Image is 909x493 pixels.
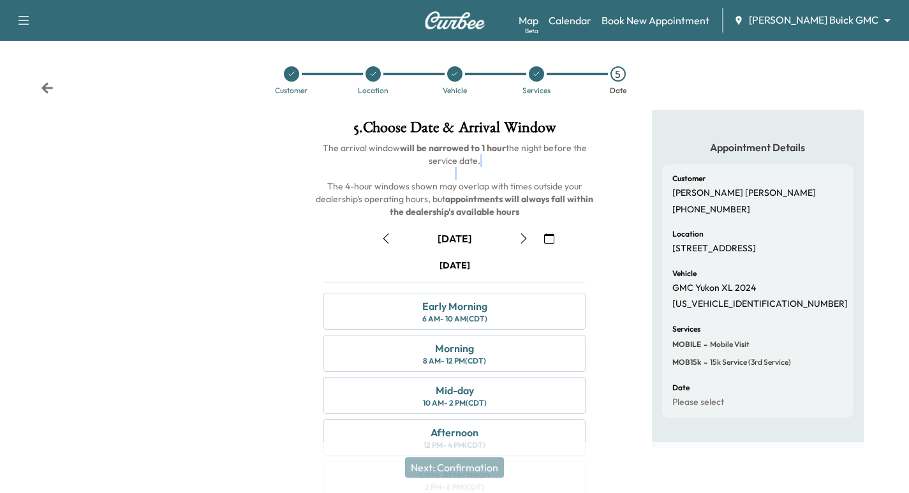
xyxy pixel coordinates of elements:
[701,356,707,369] span: -
[672,270,697,277] h6: Vehicle
[672,397,724,408] p: Please select
[436,383,474,398] div: Mid-day
[422,298,487,314] div: Early Morning
[672,283,756,294] p: GMC Yukon XL 2024
[749,13,878,27] span: [PERSON_NAME] Buick GMC
[672,325,700,333] h6: Services
[519,13,538,28] a: MapBeta
[313,120,596,142] h1: 5 . Choose Date & Arrival Window
[701,338,707,351] span: -
[275,87,307,94] div: Customer
[610,66,626,82] div: 5
[672,230,704,238] h6: Location
[424,440,485,450] div: 12 PM - 4 PM (CDT)
[707,357,791,367] span: 15k Service (3rd Service)
[435,341,474,356] div: Morning
[662,140,854,154] h5: Appointment Details
[440,259,470,272] div: [DATE]
[525,26,538,36] div: Beta
[423,356,486,366] div: 8 AM - 12 PM (CDT)
[672,175,706,182] h6: Customer
[707,339,750,350] span: Mobile Visit
[610,87,626,94] div: Date
[400,142,506,154] b: will be narrowed to 1 hour
[422,314,487,324] div: 6 AM - 10 AM (CDT)
[672,204,750,216] p: [PHONE_NUMBER]
[672,243,756,254] p: [STREET_ADDRESS]
[390,193,595,217] b: appointments will always fall within the dealership's available hours
[549,13,591,28] a: Calendar
[672,339,701,350] span: MOBILE
[424,11,485,29] img: Curbee Logo
[438,232,472,246] div: [DATE]
[672,298,848,310] p: [US_VEHICLE_IDENTIFICATION_NUMBER]
[358,87,388,94] div: Location
[431,425,478,440] div: Afternoon
[672,384,690,392] h6: Date
[423,398,487,408] div: 10 AM - 2 PM (CDT)
[602,13,709,28] a: Book New Appointment
[672,188,816,199] p: [PERSON_NAME] [PERSON_NAME]
[672,357,701,367] span: MOB15k
[522,87,551,94] div: Services
[41,82,54,94] div: Back
[443,87,467,94] div: Vehicle
[316,142,595,217] span: The arrival window the night before the service date. The 4-hour windows shown may overlap with t...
